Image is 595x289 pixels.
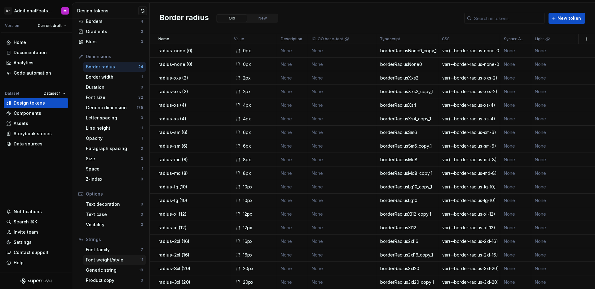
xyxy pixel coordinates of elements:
a: Visibility0 [83,220,146,230]
a: Space1 [83,164,146,174]
div: 0 [141,85,143,90]
div: Space [86,166,142,172]
td: None [277,126,308,139]
div: borderRadiusXs4_copy_1 [377,116,438,122]
a: Blurs0 [76,37,146,47]
a: Code automation [4,68,68,78]
td: None [500,275,531,289]
a: Generic dimension175 [83,103,146,113]
span: Dataset 1 [44,91,60,96]
div: borderRadiusNone0_copy_1 [377,48,438,54]
td: None [500,44,531,58]
div: 4px [243,116,251,122]
p: radius-xxs (2) [158,88,188,95]
a: Size0 [83,154,146,164]
p: Description [281,37,302,41]
div: var(--border-radius-3xl-20) [439,279,500,285]
a: Z-index0 [83,174,146,184]
td: None [308,235,376,248]
div: var(--border-radius-lg-10) [439,197,500,204]
svg: Supernova Logo [20,278,51,284]
div: 7 [141,247,143,252]
td: None [500,221,531,235]
div: Settings [14,239,32,245]
td: None [500,194,531,207]
div: Font size [86,94,138,101]
div: 0 [141,177,143,182]
div: 0 [141,212,143,217]
p: radius-lg (10) [158,197,187,204]
p: radius-3xl (20) [158,265,190,272]
div: 0 [141,202,143,207]
div: M [64,8,67,13]
div: var(--border-radius-2xl-16) [439,238,500,244]
a: Text decoration0 [83,199,146,209]
div: var(--border-radius-xs-4) [439,102,500,108]
td: None [308,221,376,235]
div: 4 [141,19,143,24]
div: borderRadiusXs4 [377,102,438,108]
div: 1 [142,166,143,171]
div: 32 [138,95,143,100]
p: Light [535,37,544,41]
button: Search ⌘K [4,217,68,227]
div: var(--border-radius-sm-6) [439,129,500,136]
div: 0 [141,222,143,227]
button: Current draft [35,21,69,30]
div: 24 [138,64,143,69]
p: IGLOO base-test [312,37,343,41]
td: None [277,153,308,166]
div: Code automation [14,70,51,76]
a: Home [4,37,68,47]
div: borderRadiusXxs2_copy_1 [377,88,438,95]
div: borderRadius3xl20_copy_1 [377,279,438,285]
a: Invite team [4,227,68,237]
div: Text case [86,211,141,218]
div: Border width [86,74,140,80]
button: Dataset 1 [41,89,68,98]
a: Design tokens [4,98,68,108]
div: 6px [243,129,251,136]
td: None [500,248,531,262]
td: None [308,85,376,98]
div: 12px [243,211,252,217]
td: None [308,44,376,58]
td: None [308,71,376,85]
div: 0px [243,61,251,67]
td: None [277,139,308,153]
div: Contact support [14,249,49,256]
div: Notifications [14,209,42,215]
div: borderRadiusXl12_copy_1 [377,211,438,217]
td: None [308,153,376,166]
div: Z-index [86,176,141,182]
h2: Border radius [160,13,209,24]
div: Version [5,23,19,28]
td: None [308,262,376,275]
div: 0 [141,156,143,161]
div: var(--border-radius-xs-4) [439,116,500,122]
td: None [277,112,308,126]
a: Analytics [4,58,68,68]
a: Components [4,108,68,118]
a: Font family7 [83,245,146,255]
a: Text case0 [83,209,146,219]
p: Typescript [380,37,400,41]
td: None [308,275,376,289]
div: borderRadiusMd8_copy_1 [377,170,438,176]
a: Generic string18 [83,265,146,275]
a: Font weight/style11 [83,255,146,265]
div: borderRadiusNone0 [377,61,438,67]
td: None [277,85,308,98]
button: New [248,14,278,22]
div: var(--border-radius-md-8) [439,157,500,163]
input: Search in tokens... [472,13,545,24]
div: Text decoration [86,201,141,207]
div: Line height [86,125,140,131]
div: 11 [140,126,143,131]
div: 2px [243,88,251,95]
div: Generic string [86,267,139,273]
div: 10px [243,197,253,204]
a: Borders4 [76,16,146,26]
div: 3 [141,29,143,34]
a: Border width11 [83,72,146,82]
